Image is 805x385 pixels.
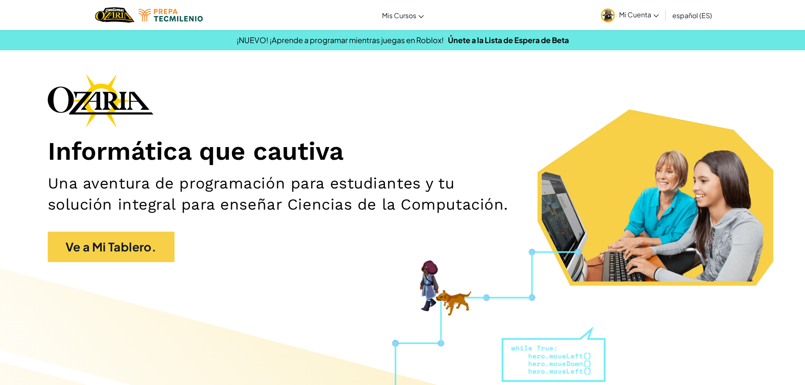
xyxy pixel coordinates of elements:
img: avatar [601,8,615,22]
span: ¡NUEVO! ¡Aprende a programar mientras juegas en Roblox! [237,35,444,45]
span: Mi Cuenta [619,10,659,19]
span: español (ES) [672,11,712,20]
a: Ozaria by CodeCombat logo [95,6,134,24]
img: Ozaria branding logo [48,74,153,128]
a: Mis Cursos [378,4,428,27]
a: Ve a Mi Tablero. [48,232,175,262]
a: Únete a la Lista de Espera de Beta [448,35,569,45]
h2: Una aventura de programación para estudiantes y tu solución integral para enseñar Ciencias de la ... [48,173,524,215]
a: Mi Cuenta [597,2,663,28]
img: Tecmilenio logo [139,9,203,22]
span: Mis Cursos [382,11,416,20]
h1: Informática que cautiva [48,136,758,167]
img: Home [95,6,134,24]
a: español (ES) [668,4,716,27]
